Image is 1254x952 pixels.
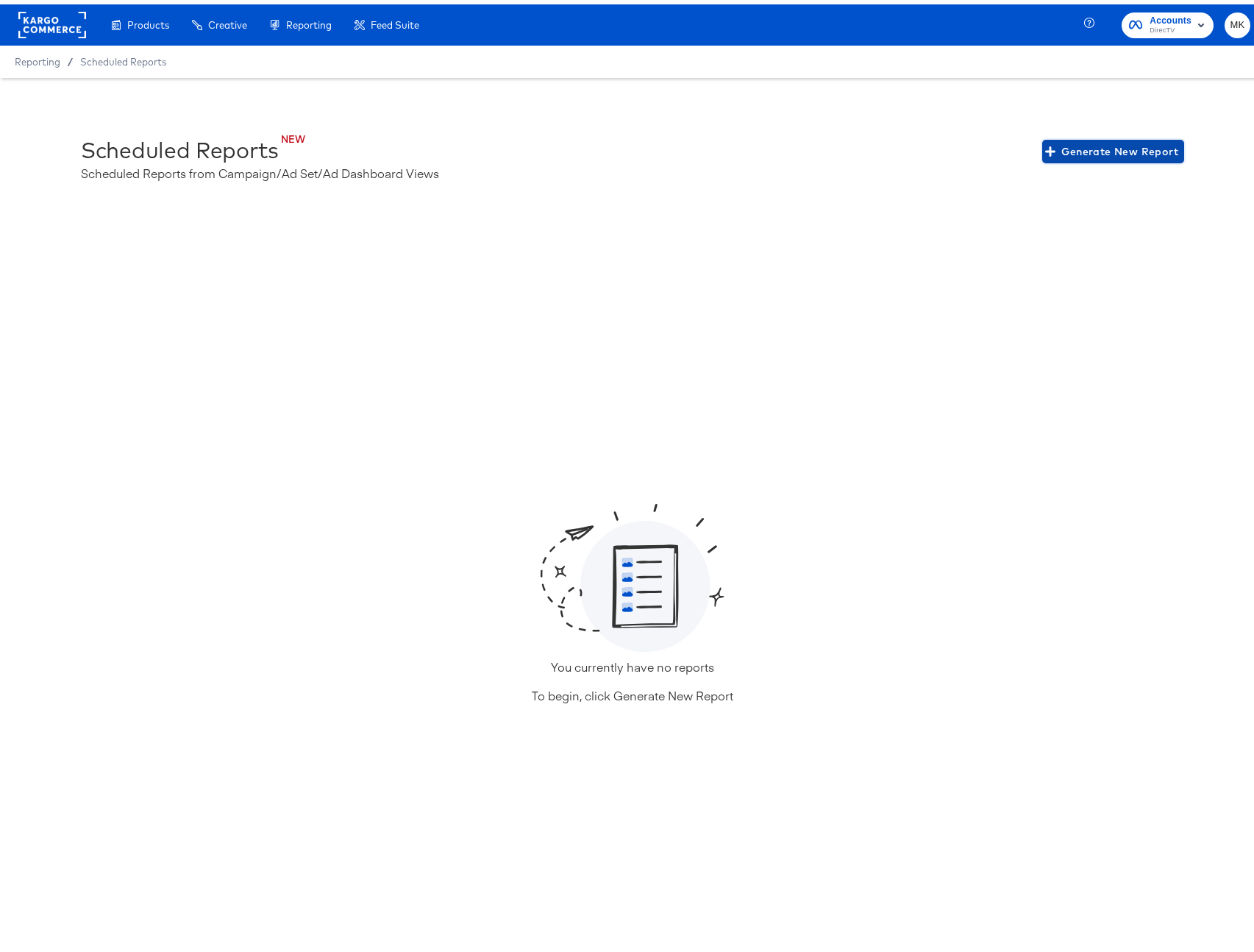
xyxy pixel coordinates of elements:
[1122,8,1214,34] button: AccountsDirecTV
[81,131,279,160] div: Scheduled Reports
[208,15,247,26] span: Creative
[81,160,439,177] div: Scheduled Reports from Campaign/Ad Set/Ad Dashboard Views
[1150,21,1191,32] span: DirecTV
[286,15,332,26] span: Reporting
[127,15,169,26] span: Products
[15,51,60,63] span: Reporting
[1048,138,1178,157] span: Generate New Report
[107,128,305,142] div: NEW
[1225,8,1250,34] button: MK
[1150,9,1191,24] span: Accounts
[371,15,419,26] span: Feed Suite
[60,51,80,63] span: /
[80,51,166,63] a: Scheduled Reports
[1042,135,1184,159] button: Generate New Report
[545,648,720,677] div: You currently have no reports
[1230,13,1244,29] span: MK
[526,677,739,706] div: To begin, click Generate New Report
